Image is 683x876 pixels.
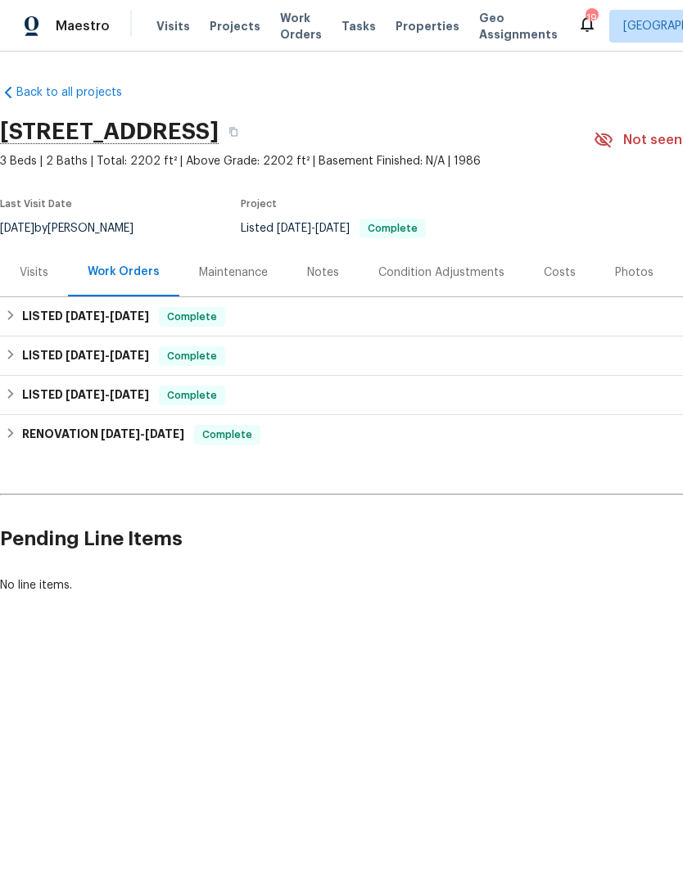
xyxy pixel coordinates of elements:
[199,264,268,281] div: Maintenance
[241,223,426,234] span: Listed
[277,223,311,234] span: [DATE]
[361,224,424,233] span: Complete
[396,18,459,34] span: Properties
[66,389,105,400] span: [DATE]
[22,386,149,405] h6: LISTED
[56,18,110,34] span: Maestro
[145,428,184,440] span: [DATE]
[241,199,277,209] span: Project
[280,10,322,43] span: Work Orders
[161,387,224,404] span: Complete
[22,346,149,366] h6: LISTED
[161,309,224,325] span: Complete
[341,20,376,32] span: Tasks
[196,427,259,443] span: Complete
[110,350,149,361] span: [DATE]
[20,264,48,281] div: Visits
[156,18,190,34] span: Visits
[66,310,149,322] span: -
[277,223,350,234] span: -
[586,10,597,26] div: 19
[110,310,149,322] span: [DATE]
[110,389,149,400] span: [DATE]
[101,428,184,440] span: -
[66,350,105,361] span: [DATE]
[161,348,224,364] span: Complete
[307,264,339,281] div: Notes
[479,10,558,43] span: Geo Assignments
[210,18,260,34] span: Projects
[88,264,160,280] div: Work Orders
[101,428,140,440] span: [DATE]
[22,425,184,445] h6: RENOVATION
[66,350,149,361] span: -
[315,223,350,234] span: [DATE]
[66,389,149,400] span: -
[378,264,504,281] div: Condition Adjustments
[544,264,576,281] div: Costs
[66,310,105,322] span: [DATE]
[22,307,149,327] h6: LISTED
[219,117,248,147] button: Copy Address
[615,264,654,281] div: Photos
